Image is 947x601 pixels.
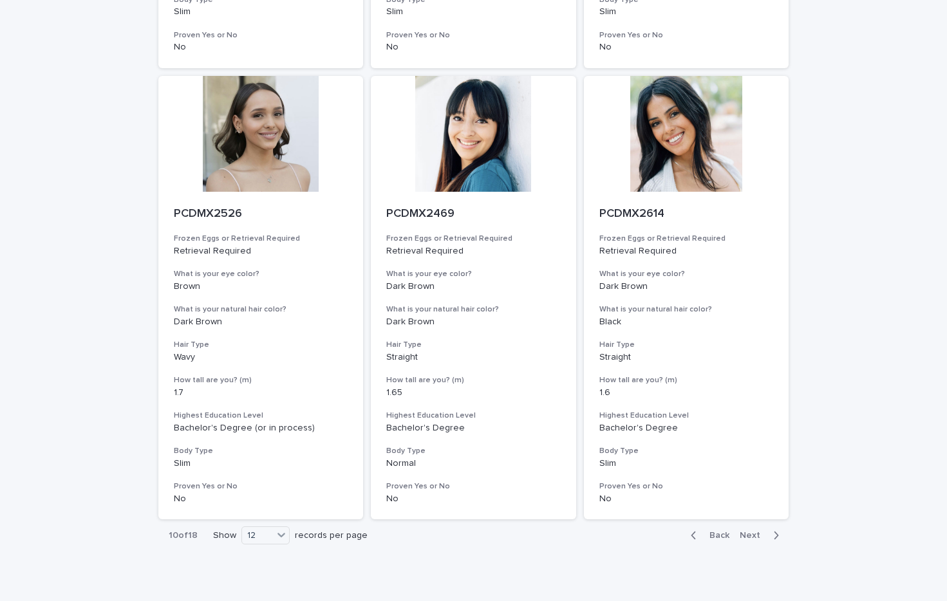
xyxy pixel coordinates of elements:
[386,6,561,17] p: Slim
[386,234,561,244] h3: Frozen Eggs or Retrieval Required
[599,494,774,504] p: No
[599,30,774,41] h3: Proven Yes or No
[174,281,348,292] p: Brown
[599,234,774,244] h3: Frozen Eggs or Retrieval Required
[386,446,561,456] h3: Body Type
[174,446,348,456] h3: Body Type
[599,207,774,221] p: PCDMX2614
[174,494,348,504] p: No
[174,352,348,363] p: Wavy
[599,375,774,385] h3: How tall are you? (m)
[599,6,774,17] p: Slim
[295,530,368,541] p: records per page
[158,520,208,551] p: 10 of 18
[386,411,561,421] h3: Highest Education Level
[386,340,561,350] h3: Hair Type
[386,246,561,257] p: Retrieval Required
[599,304,774,315] h3: What is your natural hair color?
[599,269,774,279] h3: What is your eye color?
[599,446,774,456] h3: Body Type
[386,423,561,434] p: Bachelor's Degree
[599,352,774,363] p: Straight
[386,494,561,504] p: No
[386,207,561,221] p: PCDMX2469
[599,340,774,350] h3: Hair Type
[174,6,348,17] p: Slim
[599,387,774,398] p: 1.6
[174,269,348,279] h3: What is your eye color?
[174,423,348,434] p: Bachelor's Degree (or in process)
[174,317,348,328] p: Dark Brown
[740,531,768,540] span: Next
[213,530,236,541] p: Show
[386,481,561,492] h3: Proven Yes or No
[174,246,348,257] p: Retrieval Required
[174,304,348,315] h3: What is your natural hair color?
[386,269,561,279] h3: What is your eye color?
[174,207,348,221] p: PCDMX2526
[174,42,348,53] p: No
[386,375,561,385] h3: How tall are you? (m)
[599,246,774,257] p: Retrieval Required
[599,423,774,434] p: Bachelor's Degree
[158,76,364,520] a: PCDMX2526Frozen Eggs or Retrieval RequiredRetrieval RequiredWhat is your eye color?BrownWhat is y...
[702,531,729,540] span: Back
[386,352,561,363] p: Straight
[386,281,561,292] p: Dark Brown
[680,530,735,541] button: Back
[174,234,348,244] h3: Frozen Eggs or Retrieval Required
[386,30,561,41] h3: Proven Yes or No
[386,304,561,315] h3: What is your natural hair color?
[599,411,774,421] h3: Highest Education Level
[386,458,561,469] p: Normal
[174,340,348,350] h3: Hair Type
[386,387,561,398] p: 1.65
[386,42,561,53] p: No
[599,481,774,492] h3: Proven Yes or No
[599,281,774,292] p: Dark Brown
[599,42,774,53] p: No
[174,375,348,385] h3: How tall are you? (m)
[174,411,348,421] h3: Highest Education Level
[735,530,789,541] button: Next
[386,317,561,328] p: Dark Brown
[599,458,774,469] p: Slim
[174,458,348,469] p: Slim
[174,30,348,41] h3: Proven Yes or No
[242,529,273,542] div: 12
[599,317,774,328] p: Black
[371,76,576,520] a: PCDMX2469Frozen Eggs or Retrieval RequiredRetrieval RequiredWhat is your eye color?Dark BrownWhat...
[174,387,348,398] p: 1.7
[174,481,348,492] h3: Proven Yes or No
[584,76,789,520] a: PCDMX2614Frozen Eggs or Retrieval RequiredRetrieval RequiredWhat is your eye color?Dark BrownWhat...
